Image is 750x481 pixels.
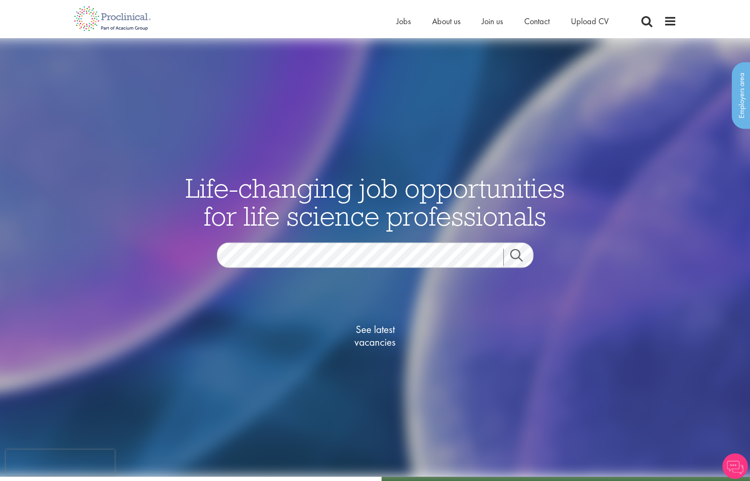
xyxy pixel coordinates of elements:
a: Job search submit button [503,249,540,266]
a: Jobs [396,16,411,27]
span: See latest vacancies [333,323,418,348]
a: Upload CV [571,16,609,27]
a: See latestvacancies [333,289,418,382]
iframe: reCAPTCHA [6,450,115,475]
img: Chatbot [722,453,748,479]
a: Join us [482,16,503,27]
a: Contact [524,16,550,27]
a: About us [432,16,461,27]
span: Life-changing job opportunities for life science professionals [185,171,565,232]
